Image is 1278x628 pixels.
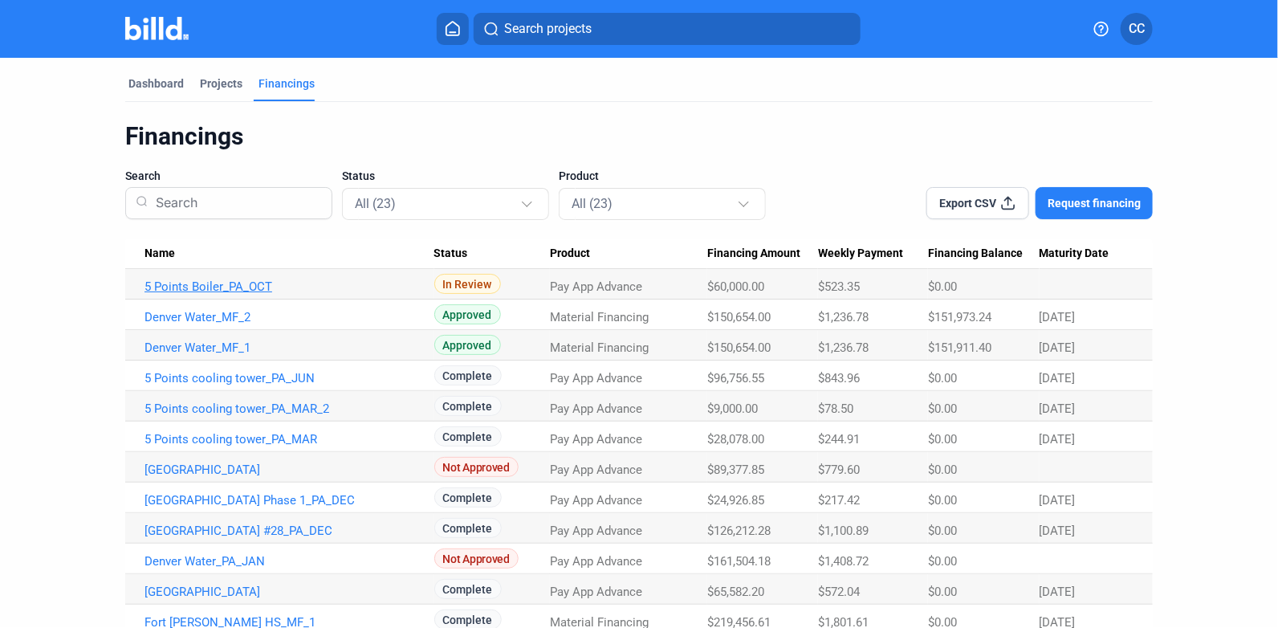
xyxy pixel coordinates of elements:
[550,493,642,508] span: Pay App Advance
[928,463,957,477] span: $0.00
[550,463,642,477] span: Pay App Advance
[144,310,434,324] a: Denver Water_MF_2
[128,75,184,92] div: Dashboard
[940,195,997,211] span: Export CSV
[550,279,642,294] span: Pay App Advance
[125,17,189,40] img: Billd Company Logo
[1040,310,1076,324] span: [DATE]
[144,247,434,261] div: Name
[928,554,957,569] span: $0.00
[434,274,501,294] span: In Review
[818,585,860,599] span: $572.04
[707,310,771,324] span: $150,654.00
[572,196,613,211] mat-select-trigger: All (23)
[550,524,642,538] span: Pay App Advance
[818,402,853,416] span: $78.50
[434,335,501,355] span: Approved
[144,402,434,416] a: 5 Points cooling tower_PA_MAR_2
[928,585,957,599] span: $0.00
[928,493,957,508] span: $0.00
[1048,195,1141,211] span: Request financing
[434,304,501,324] span: Approved
[434,396,502,416] span: Complete
[434,518,502,538] span: Complete
[258,75,315,92] div: Financings
[550,310,649,324] span: Material Financing
[707,247,800,261] span: Financing Amount
[144,524,434,538] a: [GEOGRAPHIC_DATA] #28_PA_DEC
[474,13,861,45] button: Search projects
[928,310,991,324] span: $151,973.24
[928,279,957,294] span: $0.00
[434,247,468,261] span: Status
[144,585,434,599] a: [GEOGRAPHIC_DATA]
[926,187,1029,219] button: Export CSV
[434,365,502,385] span: Complete
[1040,247,1109,261] span: Maturity Date
[1040,432,1076,447] span: [DATE]
[144,493,434,508] a: [GEOGRAPHIC_DATA] Phase 1_PA_DEC
[1121,13,1153,45] button: CC
[434,579,502,599] span: Complete
[434,426,502,447] span: Complete
[355,196,396,211] mat-select-trigger: All (23)
[707,432,764,447] span: $28,078.00
[818,247,928,261] div: Weekly Payment
[550,371,642,385] span: Pay App Advance
[1129,19,1145,39] span: CC
[818,493,860,508] span: $217.42
[707,402,758,416] span: $9,000.00
[1040,493,1076,508] span: [DATE]
[928,247,1039,261] div: Financing Balance
[928,341,991,355] span: $151,911.40
[707,279,764,294] span: $60,000.00
[149,182,322,224] input: Search
[144,247,175,261] span: Name
[144,554,434,569] a: Denver Water_PA_JAN
[1040,371,1076,385] span: [DATE]
[144,371,434,385] a: 5 Points cooling tower_PA_JUN
[707,554,771,569] span: $161,504.18
[818,432,860,447] span: $244.91
[550,585,642,599] span: Pay App Advance
[125,168,161,184] span: Search
[818,310,869,324] span: $1,236.78
[818,371,860,385] span: $843.96
[504,19,592,39] span: Search projects
[342,168,375,184] span: Status
[707,524,771,538] span: $126,212.28
[818,463,860,477] span: $779.60
[707,463,764,477] span: $89,377.85
[559,168,599,184] span: Product
[707,585,764,599] span: $65,582.20
[434,548,519,569] span: Not Approved
[707,371,764,385] span: $96,756.55
[818,247,903,261] span: Weekly Payment
[200,75,242,92] div: Projects
[144,432,434,447] a: 5 Points cooling tower_PA_MAR
[434,487,502,508] span: Complete
[1040,524,1076,538] span: [DATE]
[144,279,434,294] a: 5 Points Boiler_PA_OCT
[125,121,1153,152] div: Financings
[818,279,860,294] span: $523.35
[550,247,707,261] div: Product
[144,463,434,477] a: [GEOGRAPHIC_DATA]
[928,247,1023,261] span: Financing Balance
[550,554,642,569] span: Pay App Advance
[928,432,957,447] span: $0.00
[550,247,590,261] span: Product
[434,247,550,261] div: Status
[550,432,642,447] span: Pay App Advance
[1040,341,1076,355] span: [DATE]
[1036,187,1153,219] button: Request financing
[818,554,869,569] span: $1,408.72
[707,247,818,261] div: Financing Amount
[1040,247,1134,261] div: Maturity Date
[928,371,957,385] span: $0.00
[818,341,869,355] span: $1,236.78
[707,341,771,355] span: $150,654.00
[550,402,642,416] span: Pay App Advance
[550,341,649,355] span: Material Financing
[434,457,519,477] span: Not Approved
